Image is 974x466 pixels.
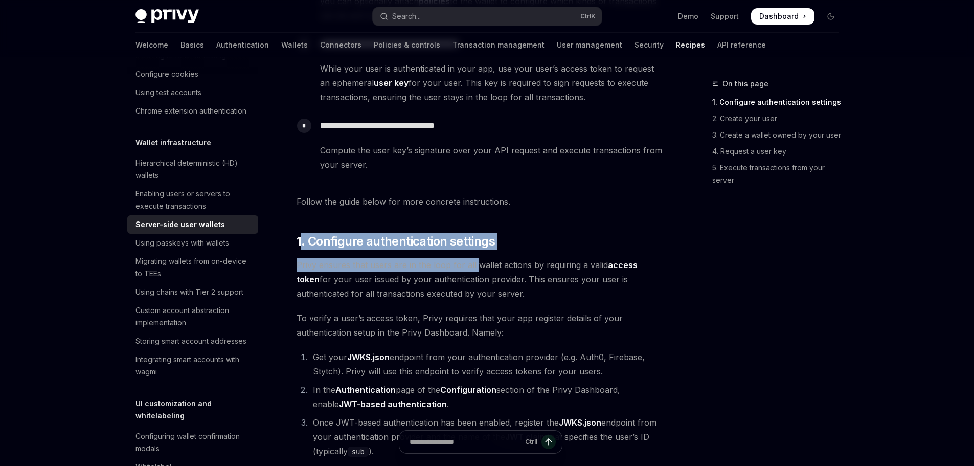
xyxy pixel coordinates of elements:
strong: Authentication [335,385,396,395]
input: Ask a question... [410,431,521,453]
li: Get your endpoint from your authentication provider (e.g. Auth0, Firebase, Stytch). Privy will us... [310,350,665,379]
a: Policies & controls [374,33,440,57]
span: While your user is authenticated in your app, use your user’s access token to request an ephemera... [320,61,665,104]
a: API reference [717,33,766,57]
a: Transaction management [452,33,545,57]
strong: Configuration [440,385,496,395]
span: Dashboard [759,11,799,21]
h5: UI customization and whitelabeling [135,397,258,422]
div: Integrating smart accounts with wagmi [135,353,252,378]
a: 5. Execute transactions from your server [712,160,847,188]
div: Search... [392,10,421,23]
a: Using test accounts [127,83,258,102]
button: Send message [541,435,556,449]
div: Using chains with Tier 2 support [135,286,243,298]
div: Server-side user wallets [135,218,225,231]
div: Custom account abstraction implementation [135,304,252,329]
div: Chrome extension authentication [135,105,246,117]
span: Compute the user key’s signature over your API request and execute transactions from your server. [320,143,665,172]
div: Hierarchical deterministic (HD) wallets [135,157,252,182]
a: Migrating wallets from on-device to TEEs [127,252,258,283]
a: Demo [678,11,698,21]
div: Enabling users or servers to execute transactions [135,188,252,212]
a: Connectors [320,33,361,57]
div: Configuring wallet confirmation modals [135,430,252,455]
a: Chrome extension authentication [127,102,258,120]
a: User management [557,33,622,57]
div: Using test accounts [135,86,201,99]
span: Privy ensures that users are in the loop for all wallet actions by requiring a valid for your use... [297,258,665,301]
a: Custom account abstraction implementation [127,301,258,332]
a: Configuring wallet confirmation modals [127,427,258,458]
a: Server-side user wallets [127,215,258,234]
strong: JWT-based authentication [339,399,447,409]
button: Open search [373,7,602,26]
div: Configure cookies [135,68,198,80]
a: Hierarchical deterministic (HD) wallets [127,154,258,185]
span: On this page [722,78,768,90]
strong: JWKS.json [347,352,390,362]
a: Configure cookies [127,65,258,83]
a: Support [711,11,739,21]
strong: JWKS.json [559,417,601,428]
a: Using passkeys with wallets [127,234,258,252]
div: Migrating wallets from on-device to TEEs [135,255,252,280]
a: 2. Create your user [712,110,847,127]
li: In the page of the section of the Privy Dashboard, enable . [310,383,665,411]
li: Once JWT-based authentication has been enabled, register the endpoint from your authentication pr... [310,415,665,458]
a: Authentication [216,33,269,57]
span: Ctrl K [580,12,596,20]
a: user key [374,78,409,88]
a: Wallets [281,33,308,57]
a: Welcome [135,33,168,57]
a: Security [635,33,664,57]
a: Using chains with Tier 2 support [127,283,258,301]
div: Using passkeys with wallets [135,237,229,249]
h5: Wallet infrastructure [135,137,211,149]
a: Enabling users or servers to execute transactions [127,185,258,215]
span: Follow the guide below for more concrete instructions. [297,194,665,209]
span: 1. Configure authentication settings [297,233,495,250]
a: 4. Request a user key [712,143,847,160]
img: dark logo [135,9,199,24]
a: 3. Create a wallet owned by your user [712,127,847,143]
a: Storing smart account addresses [127,332,258,350]
a: Recipes [676,33,705,57]
a: Integrating smart accounts with wagmi [127,350,258,381]
a: Dashboard [751,8,814,25]
div: Storing smart account addresses [135,335,246,347]
a: 1. Configure authentication settings [712,94,847,110]
a: Basics [180,33,204,57]
span: To verify a user’s access token, Privy requires that your app register details of your authentica... [297,311,665,340]
button: Toggle dark mode [823,8,839,25]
